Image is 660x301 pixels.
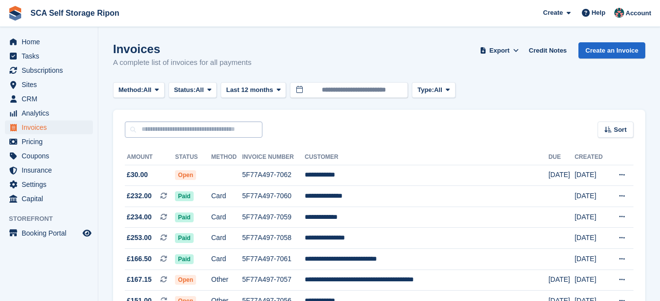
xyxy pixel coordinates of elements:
[5,120,93,134] a: menu
[9,214,98,224] span: Storefront
[175,233,193,243] span: Paid
[169,82,217,98] button: Status: All
[8,6,23,21] img: stora-icon-8386f47178a22dfd0bd8f6a31ec36ba5ce8667c1dd55bd0f319d3a0aa187defe.svg
[22,192,81,206] span: Capital
[578,42,645,59] a: Create an Invoice
[5,49,93,63] a: menu
[5,35,93,49] a: menu
[412,82,455,98] button: Type: All
[434,85,442,95] span: All
[175,150,211,165] th: Status
[242,150,305,165] th: Invoice Number
[125,150,175,165] th: Amount
[5,78,93,91] a: menu
[127,254,152,264] span: £166.50
[211,186,242,207] td: Card
[242,228,305,249] td: 5F77A497-7058
[525,42,571,59] a: Credit Notes
[22,226,81,240] span: Booking Portal
[242,165,305,186] td: 5F77A497-7062
[574,150,608,165] th: Created
[489,46,510,56] span: Export
[118,85,143,95] span: Method:
[417,85,434,95] span: Type:
[5,149,93,163] a: menu
[574,165,608,186] td: [DATE]
[113,57,252,68] p: A complete list of invoices for all payments
[174,85,196,95] span: Status:
[22,149,81,163] span: Coupons
[175,170,196,180] span: Open
[211,150,242,165] th: Method
[22,78,81,91] span: Sites
[574,186,608,207] td: [DATE]
[211,270,242,291] td: Other
[548,150,574,165] th: Due
[5,135,93,149] a: menu
[626,8,651,18] span: Account
[143,85,152,95] span: All
[242,249,305,270] td: 5F77A497-7061
[22,35,81,49] span: Home
[543,8,563,18] span: Create
[242,186,305,207] td: 5F77A497-7060
[196,85,204,95] span: All
[574,249,608,270] td: [DATE]
[22,92,81,106] span: CRM
[614,125,627,135] span: Sort
[22,49,81,63] span: Tasks
[226,85,273,95] span: Last 12 months
[175,254,193,264] span: Paid
[113,42,252,56] h1: Invoices
[127,191,152,201] span: £232.00
[305,150,548,165] th: Customer
[81,227,93,239] a: Preview store
[211,228,242,249] td: Card
[574,207,608,228] td: [DATE]
[127,233,152,243] span: £253.00
[5,92,93,106] a: menu
[22,106,81,120] span: Analytics
[127,212,152,222] span: £234.00
[22,135,81,149] span: Pricing
[5,163,93,177] a: menu
[242,207,305,228] td: 5F77A497-7059
[127,274,152,285] span: £167.15
[113,82,165,98] button: Method: All
[574,270,608,291] td: [DATE]
[5,192,93,206] a: menu
[242,270,305,291] td: 5F77A497-7057
[175,212,193,222] span: Paid
[127,170,148,180] span: £30.00
[548,165,574,186] td: [DATE]
[592,8,605,18] span: Help
[5,178,93,191] a: menu
[478,42,521,59] button: Export
[22,63,81,77] span: Subscriptions
[211,249,242,270] td: Card
[22,178,81,191] span: Settings
[5,226,93,240] a: menu
[221,82,286,98] button: Last 12 months
[175,275,196,285] span: Open
[175,191,193,201] span: Paid
[574,228,608,249] td: [DATE]
[5,106,93,120] a: menu
[548,270,574,291] td: [DATE]
[5,63,93,77] a: menu
[211,207,242,228] td: Card
[22,120,81,134] span: Invoices
[22,163,81,177] span: Insurance
[27,5,123,21] a: SCA Self Storage Ripon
